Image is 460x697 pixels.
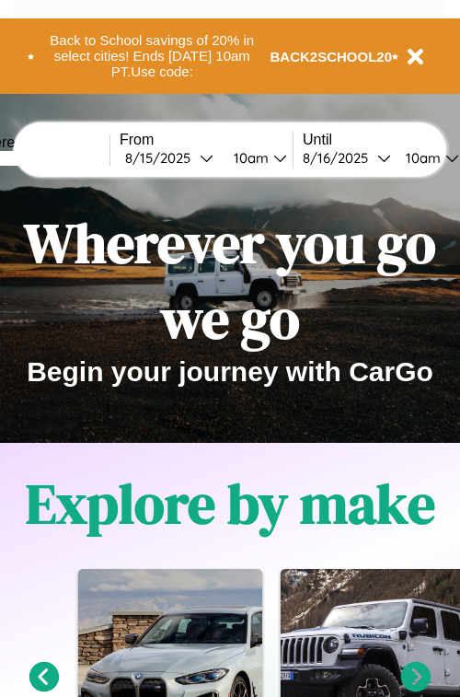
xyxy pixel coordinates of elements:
button: 10am [219,148,293,168]
div: 10am [224,149,273,167]
b: BACK2SCHOOL20 [270,49,393,64]
button: 8/15/2025 [120,148,219,168]
div: 10am [397,149,445,167]
label: From [120,132,293,148]
h1: Explore by make [26,466,435,541]
div: 8 / 16 / 2025 [303,149,377,167]
button: Back to School savings of 20% in select cities! Ends [DATE] 10am PT.Use code: [34,28,270,85]
div: 8 / 15 / 2025 [125,149,200,167]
